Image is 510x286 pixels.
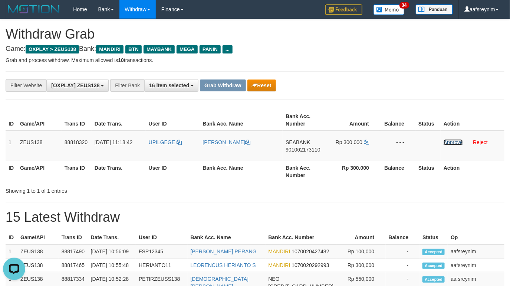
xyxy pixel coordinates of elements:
[95,139,132,145] span: [DATE] 11:18:42
[6,79,46,92] div: Filter Website
[6,56,504,64] p: Grab and process withdraw. Maximum allowed is transactions.
[327,110,380,131] th: Amount
[269,248,290,254] span: MANDIRI
[473,139,488,145] a: Reject
[6,184,207,195] div: Showing 1 to 1 of 1 entries
[441,110,504,131] th: Action
[136,259,187,272] td: HERIANTO11
[62,110,92,131] th: Trans ID
[17,231,59,244] th: Game/API
[386,259,420,272] td: -
[59,244,88,259] td: 88817490
[6,161,17,182] th: ID
[386,244,420,259] td: -
[448,244,504,259] td: aafsreynim
[336,259,385,272] td: Rp 300,000
[65,139,88,145] span: 88818320
[325,4,362,15] img: Feedback.jpg
[200,79,246,91] button: Grab Withdraw
[110,79,144,92] div: Filter Bank
[92,161,146,182] th: Date Trans.
[149,139,175,145] span: UPILGEGE
[118,57,124,63] strong: 10
[200,110,283,131] th: Bank Acc. Name
[88,259,136,272] td: [DATE] 10:55:48
[149,139,182,145] a: UPILGEGE
[17,131,62,161] td: ZEUS138
[6,4,62,15] img: MOTION_logo.png
[283,110,327,131] th: Bank Acc. Number
[3,3,25,25] button: Open LiveChat chat widget
[422,249,445,255] span: Accepted
[62,161,92,182] th: Trans ID
[6,244,17,259] td: 1
[17,161,62,182] th: Game/API
[266,231,337,244] th: Bank Acc. Number
[416,4,453,14] img: panduan.png
[191,262,256,268] a: LEORENCUS HERIANTO S
[188,231,266,244] th: Bank Acc. Name
[247,79,276,91] button: Reset
[17,259,59,272] td: ZEUS138
[51,82,99,88] span: [OXPLAY] ZEUS138
[200,161,283,182] th: Bank Acc. Name
[17,110,62,131] th: Game/API
[6,210,504,225] h1: 15 Latest Withdraw
[200,45,221,53] span: PANIN
[146,161,200,182] th: User ID
[59,259,88,272] td: 88817465
[17,244,59,259] td: ZEUS138
[59,231,88,244] th: Trans ID
[269,276,280,282] span: NEO
[6,131,17,161] td: 1
[374,4,405,15] img: Button%20Memo.svg
[422,276,445,283] span: Accepted
[336,139,362,145] span: Rp 300.000
[88,244,136,259] td: [DATE] 10:56:09
[399,2,409,9] span: 34
[336,231,385,244] th: Amount
[286,139,310,145] span: SEABANK
[191,248,257,254] a: [PERSON_NAME] PERANG
[380,161,415,182] th: Balance
[283,161,327,182] th: Bank Acc. Number
[444,139,463,145] a: Approve
[286,147,320,153] span: Copy 901062173110 to clipboard
[6,110,17,131] th: ID
[6,45,504,53] h4: Game: Bank:
[177,45,198,53] span: MEGA
[364,139,369,145] a: Copy 300000 to clipboard
[144,79,198,92] button: 16 item selected
[6,231,17,244] th: ID
[448,259,504,272] td: aafsreynim
[92,110,146,131] th: Date Trans.
[419,231,448,244] th: Status
[46,79,109,92] button: [OXPLAY] ZEUS138
[380,110,415,131] th: Balance
[6,27,504,42] h1: Withdraw Grab
[203,139,251,145] a: [PERSON_NAME]
[292,248,329,254] span: Copy 1070020427482 to clipboard
[88,231,136,244] th: Date Trans.
[149,82,189,88] span: 16 item selected
[415,110,441,131] th: Status
[380,131,415,161] td: - - -
[327,161,380,182] th: Rp 300.000
[146,110,200,131] th: User ID
[136,244,187,259] td: FSP12345
[269,262,290,268] span: MANDIRI
[336,244,385,259] td: Rp 100,000
[125,45,142,53] span: BTN
[136,231,187,244] th: User ID
[144,45,175,53] span: MAYBANK
[223,45,233,53] span: ...
[292,262,329,268] span: Copy 1070020292993 to clipboard
[96,45,124,53] span: MANDIRI
[422,263,445,269] span: Accepted
[415,161,441,182] th: Status
[26,45,79,53] span: OXPLAY > ZEUS138
[441,161,504,182] th: Action
[448,231,504,244] th: Op
[386,231,420,244] th: Balance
